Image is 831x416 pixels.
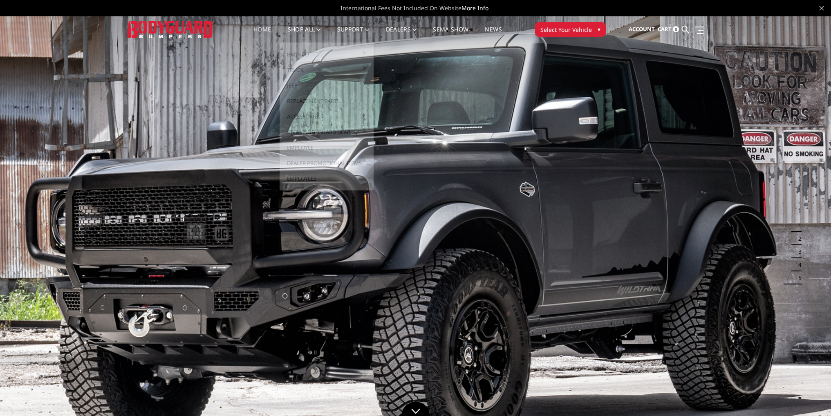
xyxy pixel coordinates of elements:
span: 0 [673,26,679,32]
button: 5 of 5 [793,271,802,284]
a: Employees [283,171,370,186]
span: ▾ [598,25,600,34]
a: Jeep [283,78,370,93]
iframe: Chat Widget [790,377,831,416]
button: 4 of 5 [793,258,802,271]
a: Dealers [386,27,417,42]
span: Cart [658,25,672,33]
a: Bronco [283,47,370,62]
a: Truck [283,62,370,78]
button: 3 of 5 [793,245,802,258]
a: Account [629,18,655,40]
a: Support [337,27,370,42]
span: Account [629,25,655,33]
a: #TeamBodyguard Gear [283,124,370,140]
img: BODYGUARD BUMPERS [128,21,213,38]
a: Employee [283,140,370,155]
button: 1 of 5 [793,219,802,232]
a: SEMA Show [433,27,468,42]
a: More Info [461,4,488,12]
a: Accessories [283,109,370,124]
a: News [485,27,502,42]
button: 2 of 5 [793,232,802,245]
span: Select Your Vehicle [540,25,592,34]
a: Dealer Promotional Items [283,155,370,171]
a: Replacement Parts [283,93,370,109]
a: shop all [288,27,321,42]
a: Cart 0 [658,18,679,40]
a: Click to Down [401,402,430,416]
button: Select Your Vehicle [535,22,606,37]
a: Home [253,27,271,42]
